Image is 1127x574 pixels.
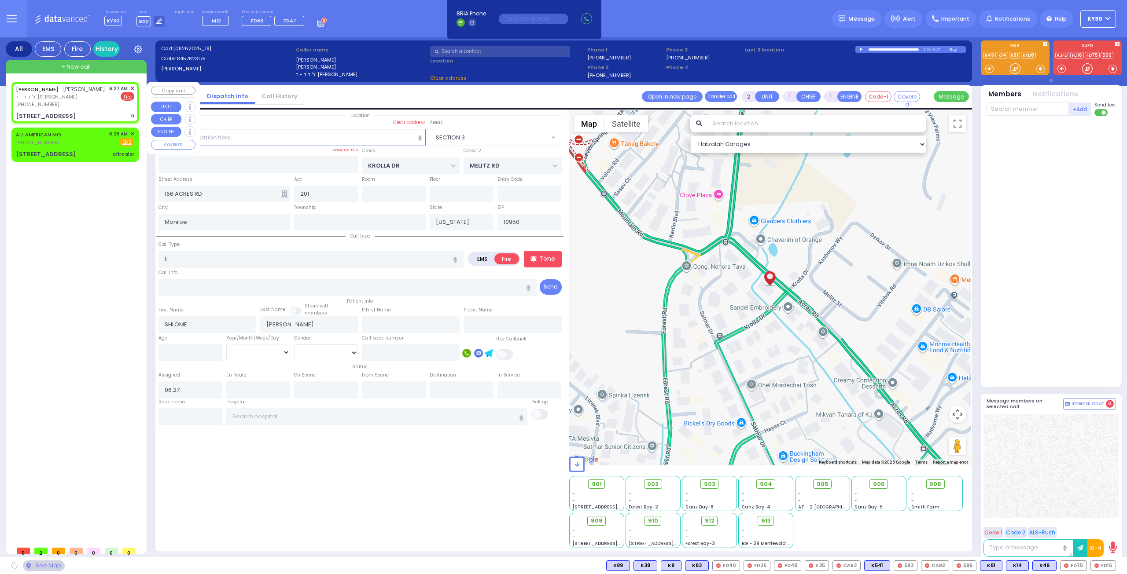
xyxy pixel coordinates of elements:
[430,46,570,57] input: Search a contact
[898,563,902,568] img: red-radio-icon.svg
[1032,560,1057,571] div: K49
[539,254,555,263] p: Tone
[865,91,891,102] button: Code-1
[591,516,603,525] span: 909
[93,41,120,57] a: History
[161,55,293,62] label: Caller:
[949,437,966,455] button: Drag Pegman onto the map to open Street View
[464,307,493,314] label: P Last Name
[1021,52,1036,58] a: KYD8
[430,74,467,81] span: Clear address
[925,563,929,568] img: red-radio-icon.svg
[16,101,59,108] span: [PHONE_NUMBER]
[762,261,777,288] div: SHLOME ZABEL
[988,89,1021,99] button: Members
[348,363,372,370] span: Status
[817,480,829,489] span: 905
[130,85,134,92] span: ✕
[242,10,307,15] label: Fire units on call
[499,14,568,24] input: (000)000-00000
[629,497,631,504] span: -
[666,64,742,71] span: Phone 4
[158,399,185,406] label: Back Home
[16,131,61,138] a: ALL AMERICAN MO
[629,504,658,510] span: Forest Bay-2
[296,71,427,78] label: ר' דוד - ר' [PERSON_NAME]
[981,44,1050,50] label: EMS
[685,540,715,547] span: Forest Bay-3
[742,527,744,534] span: -
[809,563,813,568] img: red-radio-icon.svg
[742,497,744,504] span: -
[949,115,966,132] button: Toggle fullscreen view
[158,176,192,183] label: Street Address
[957,563,961,568] img: red-radio-icon.svg
[742,490,744,497] span: -
[604,115,648,132] button: Show satellite imagery
[798,504,863,510] span: AT - 2 [GEOGRAPHIC_DATA]
[629,490,631,497] span: -
[430,176,440,183] label: Floor
[798,497,801,504] span: -
[87,548,100,554] span: 0
[705,516,715,525] span: 912
[661,560,681,571] div: BLS
[109,131,128,137] span: 6:25 AM
[707,115,927,132] input: Search location
[457,10,486,18] span: BRIA Phone
[983,52,996,58] a: K49
[113,151,134,157] div: afire alar
[606,560,630,571] div: K89
[343,298,377,304] span: Patient info
[1009,52,1020,58] a: K81
[200,92,255,100] a: Dispatch info
[161,65,293,73] label: [PERSON_NAME]
[281,190,287,197] span: Other building occupants
[633,560,657,571] div: K38
[864,560,890,571] div: K541
[17,548,30,554] span: 0
[1094,108,1109,117] label: Turn off text
[362,307,391,314] label: P First Name
[587,54,631,61] label: [PHONE_NUMBER]
[161,45,293,52] label: Cad:
[63,85,105,93] span: [PERSON_NAME]
[1028,527,1057,538] button: ALS-Rush
[606,560,630,571] div: BLS
[1094,563,1099,568] img: red-radio-icon.svg
[294,335,311,342] label: Gender
[393,119,426,126] label: Clear address
[122,548,136,554] span: 0
[430,57,584,65] label: Location
[1005,527,1027,538] button: Code 2
[104,10,126,15] label: Dispatcher
[949,406,966,423] button: Map camera controls
[284,17,296,24] span: FD47
[296,63,427,71] label: [PERSON_NAME]
[151,102,181,112] button: UNIT
[362,335,404,342] label: Call back number
[832,560,861,571] div: CAR3
[540,279,562,295] button: Send
[854,497,857,504] span: -
[995,15,1030,23] span: Notifications
[430,129,561,146] span: SECTION 3
[1055,15,1067,23] span: Help
[685,490,688,497] span: -
[1080,10,1116,28] button: KY30
[34,548,48,554] span: 2
[873,480,885,489] span: 906
[151,140,195,150] button: COVERED
[592,480,602,489] span: 901
[175,10,195,15] label: Night unit
[778,563,782,568] img: red-radio-icon.svg
[35,41,61,57] div: EMS
[903,15,916,23] span: Alert
[430,204,442,211] label: State
[158,335,167,342] label: Age
[987,398,1063,409] h5: Message members on selected call
[1087,539,1104,557] button: 10-4
[742,540,791,547] span: BG - 29 Merriewold S.
[296,46,427,54] label: Caller name
[748,563,752,568] img: red-radio-icon.svg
